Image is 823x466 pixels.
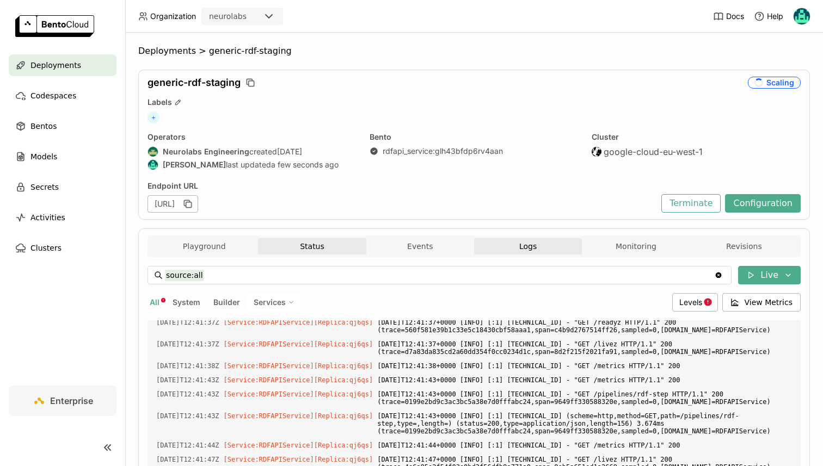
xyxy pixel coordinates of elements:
span: Builder [213,297,240,307]
span: [DATE]T12:41:44+0000 [INFO] [:1] [TECHNICAL_ID] - "GET /metrics HTTP/1.1" 200 [377,439,792,451]
span: [Replica:qj6qs] [314,456,373,463]
div: Cluster [592,132,801,142]
span: System [173,297,200,307]
div: created [148,146,357,157]
span: [Replica:qj6qs] [314,362,373,370]
span: [DATE]T12:41:43+0000 [INFO] [:1] [TECHNICAL_ID] - "GET /metrics HTTP/1.1" 200 [377,374,792,386]
a: Models [9,146,116,167]
span: 2025-10-14T12:41:43.593Z [156,388,219,400]
a: Bentos [9,115,116,137]
span: + [148,111,159,123]
button: Live [738,266,801,284]
a: Docs [713,11,744,22]
span: [Replica:qj6qs] [314,340,373,348]
span: [Service:RDFAPIService] [224,412,314,420]
span: [Replica:qj6qs] [314,319,373,326]
span: Enterprise [50,395,93,406]
span: [Replica:qj6qs] [314,376,373,384]
i: loading [753,77,765,89]
div: Labels [148,97,801,107]
div: neurolabs [209,11,247,22]
div: [URL] [148,195,198,213]
span: [Service:RDFAPIService] [224,376,314,384]
span: Deployments [138,46,196,57]
span: generic-rdf-staging [148,77,241,89]
span: google-cloud-eu-west-1 [604,146,703,157]
button: All [148,295,162,309]
span: Levels [679,297,702,307]
span: [DATE]T12:41:37+0000 [INFO] [:1] [TECHNICAL_ID] - "GET /readyz HTTP/1.1" 200 (trace=560f581e39b1c... [377,316,792,336]
span: Clusters [30,241,62,254]
div: Bento [370,132,579,142]
div: Levels [672,293,718,312]
a: Clusters [9,237,116,259]
span: [DATE]T12:41:43+0000 [INFO] [:1] [TECHNICAL_ID] (scheme=http,method=GET,path=/pipelines/rdf-step,... [377,410,792,437]
span: [DATE]T12:41:38+0000 [INFO] [:1] [TECHNICAL_ID] - "GET /metrics HTTP/1.1" 200 [377,360,792,372]
a: Codespaces [9,85,116,107]
span: 2025-10-14T12:41:43.310Z [156,374,219,386]
a: rdfapi_service:glh43bfdp6rv4aan [383,146,503,156]
span: [Service:RDFAPIService] [224,340,314,348]
a: Activities [9,207,116,228]
div: Endpoint URL [148,181,656,191]
img: Calin Cojocaru [794,8,810,24]
button: Configuration [725,194,801,213]
button: Revisions [690,238,798,254]
span: [DATE] [277,147,302,157]
input: Search [165,266,714,284]
strong: Neurolabs Engineering [163,147,249,157]
a: Enterprise [9,386,116,416]
span: a few seconds ago [271,160,339,170]
button: System [170,295,202,309]
span: [Replica:qj6qs] [314,442,373,449]
span: [Replica:qj6qs] [314,390,373,398]
button: View Metrics [722,293,801,312]
button: Status [258,238,366,254]
div: Scaling [748,77,801,89]
span: [Replica:qj6qs] [314,412,373,420]
span: [DATE]T12:41:43+0000 [INFO] [:1] [TECHNICAL_ID] - "GET /pipelines/rdf-step HTTP/1.1" 200 (trace=0... [377,388,792,408]
svg: Clear value [714,271,723,279]
span: Services [254,297,286,307]
span: Bentos [30,120,57,133]
input: Selected neurolabs. [248,11,249,22]
span: [Service:RDFAPIService] [224,319,314,326]
span: 2025-10-14T12:41:44.302Z [156,439,219,451]
span: 2025-10-14T12:41:37.311Z [156,316,219,328]
span: Docs [726,11,744,21]
div: Help [754,11,783,22]
span: [Service:RDFAPIService] [224,390,314,398]
span: [Service:RDFAPIService] [224,442,314,449]
span: [DATE]T12:41:37+0000 [INFO] [:1] [TECHNICAL_ID] - "GET /livez HTTP/1.1" 200 (trace=d7a83da835cd2a... [377,338,792,358]
strong: [PERSON_NAME] [163,160,226,170]
button: Events [366,238,474,254]
a: Secrets [9,176,116,198]
span: > [196,46,209,57]
span: [Service:RDFAPIService] [224,362,314,370]
span: Deployments [30,59,81,72]
div: last updated [148,159,357,170]
span: generic-rdf-staging [209,46,292,57]
img: Calin Cojocaru [148,160,158,170]
span: Organization [150,11,196,21]
span: 2025-10-14T12:41:43.594Z [156,410,219,422]
span: Models [30,150,57,163]
span: Logs [519,241,537,251]
img: logo [15,15,94,37]
button: Terminate [661,194,721,213]
span: Secrets [30,181,59,194]
div: Operators [148,132,357,142]
span: Codespaces [30,89,76,102]
span: Activities [30,211,65,224]
nav: Breadcrumbs navigation [138,46,810,57]
span: View Metrics [745,297,793,308]
div: Services [247,293,302,312]
span: 2025-10-14T12:41:37.315Z [156,338,219,350]
span: Help [767,11,783,21]
button: Playground [150,238,258,254]
span: 2025-10-14T12:41:47.311Z [156,453,219,465]
span: 2025-10-14T12:41:38.299Z [156,360,219,372]
button: Builder [211,295,242,309]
